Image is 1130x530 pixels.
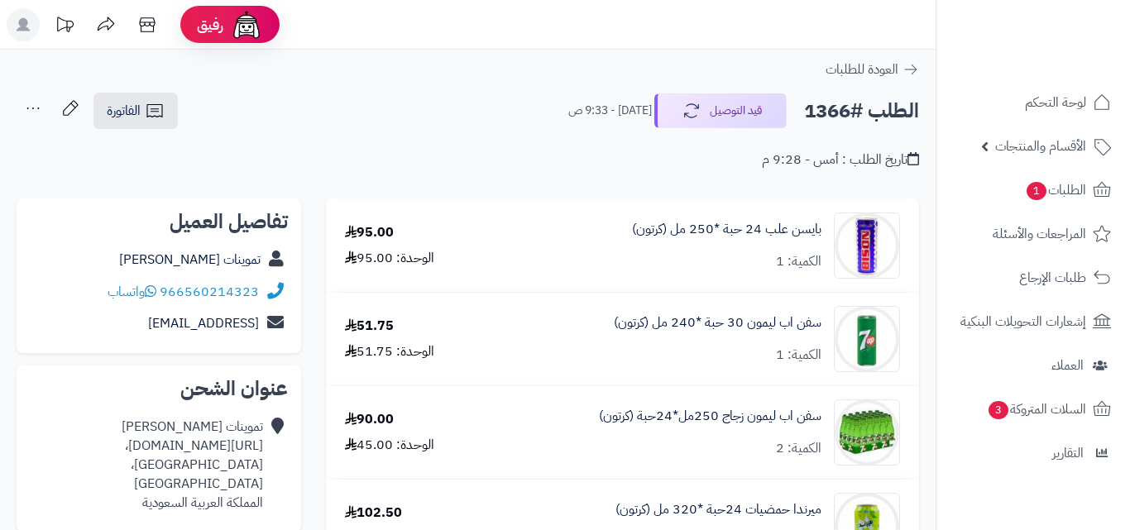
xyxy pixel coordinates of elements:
[776,439,821,458] div: الكمية: 2
[107,101,141,121] span: الفاتورة
[30,379,288,399] h2: عنوان الشحن
[946,170,1120,210] a: الطلبات1
[148,313,259,333] a: [EMAIL_ADDRESS]
[835,399,899,466] img: 1747541821-41b3e9c9-b122-4b85-a7a7-6bf0eb40-90x90.jpg
[804,94,919,128] h2: الطلب #1366
[826,60,919,79] a: العودة للطلبات
[197,15,223,35] span: رفيق
[993,222,1086,246] span: المراجعات والأسئلة
[1052,442,1084,465] span: التقارير
[946,302,1120,341] a: إشعارات التحويلات البنكية
[946,214,1120,254] a: المراجعات والأسئلة
[345,342,434,361] div: الوحدة: 51.75
[960,310,1086,333] span: إشعارات التحويلات البنكية
[30,418,263,512] div: تموينات [PERSON_NAME] [URL][DOMAIN_NAME]، [GEOGRAPHIC_DATA]، [GEOGRAPHIC_DATA] المملكة العربية ال...
[614,313,821,332] a: سفن اب ليمون 30 حبة *240 مل (كرتون)
[946,258,1120,298] a: طلبات الإرجاع
[93,93,178,129] a: الفاتورة
[44,8,85,45] a: تحديثات المنصة
[345,223,394,242] div: 95.00
[345,436,434,455] div: الوحدة: 45.00
[1051,354,1084,377] span: العملاء
[599,407,821,426] a: سفن اب ليمون زجاج 250مل*24حبة (كرتون)
[654,93,787,128] button: قيد التوصيل
[1017,44,1114,79] img: logo-2.png
[1027,182,1046,200] span: 1
[345,317,394,336] div: 51.75
[615,500,821,519] a: ميرندا حمضيات 24حبة *320 مل (كرتون)
[1025,91,1086,114] span: لوحة التحكم
[987,398,1086,421] span: السلات المتروكة
[995,135,1086,158] span: الأقسام والمنتجات
[1019,266,1086,289] span: طلبات الإرجاع
[762,150,919,170] div: تاريخ الطلب : أمس - 9:28 م
[119,250,261,270] a: تموينات [PERSON_NAME]
[835,306,899,372] img: 1747541124-caa6673e-b677-477c-bbb4-b440b79b-90x90.jpg
[826,60,898,79] span: العودة للطلبات
[632,220,821,239] a: بايسن علب 24 حبة *250 مل (كرتون)
[946,433,1120,473] a: التقارير
[230,8,263,41] img: ai-face.png
[946,346,1120,385] a: العملاء
[30,212,288,232] h2: تفاصيل العميل
[776,252,821,271] div: الكمية: 1
[568,103,652,119] small: [DATE] - 9:33 ص
[345,410,394,429] div: 90.00
[108,282,156,302] a: واتساب
[989,401,1008,419] span: 3
[160,282,259,302] a: 966560214323
[1025,179,1086,202] span: الطلبات
[946,83,1120,122] a: لوحة التحكم
[946,389,1120,429] a: السلات المتروكة3
[345,249,434,268] div: الوحدة: 95.00
[776,346,821,365] div: الكمية: 1
[345,504,402,523] div: 102.50
[835,212,899,279] img: 1747537938-4f9b7f2e-1e75-41f3-be14-60905414-90x90.jpg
